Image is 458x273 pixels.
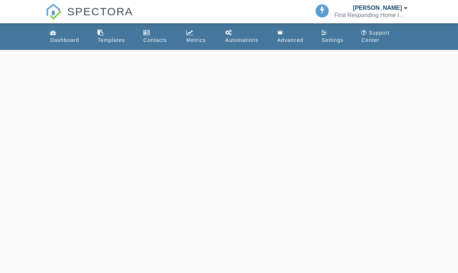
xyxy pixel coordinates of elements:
[186,37,206,43] div: Metrics
[277,37,304,43] div: Advanced
[321,37,343,43] div: Settings
[50,37,79,43] div: Dashboard
[318,26,352,47] a: Settings
[358,26,411,47] a: Support Center
[46,11,133,24] a: SPECTORA
[183,26,217,47] a: Metrics
[361,30,389,43] div: Support Center
[46,4,62,20] img: The Best Home Inspection Software - Spectora
[225,37,259,43] div: Automations
[47,26,89,47] a: Dashboard
[274,26,313,47] a: Advanced
[335,12,408,19] div: First Responding Home Inspections
[98,37,125,43] div: Templates
[140,26,178,47] a: Contacts
[67,4,133,19] span: SPECTORA
[143,37,167,43] div: Contacts
[222,26,268,47] a: Automations (Basic)
[95,26,134,47] a: Templates
[353,4,402,12] div: [PERSON_NAME]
